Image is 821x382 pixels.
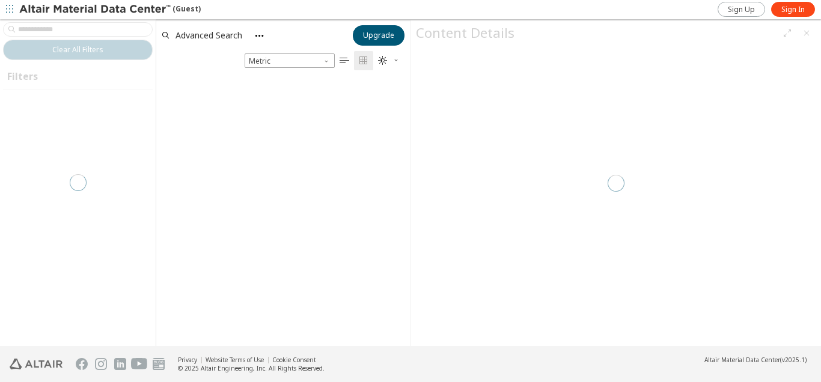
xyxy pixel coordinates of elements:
[10,359,63,369] img: Altair Engineering
[206,356,264,364] a: Website Terms of Use
[704,356,807,364] div: (v2025.1)
[178,364,325,372] div: © 2025 Altair Engineering, Inc. All Rights Reserved.
[771,2,815,17] a: Sign In
[718,2,765,17] a: Sign Up
[19,4,172,16] img: Altair Material Data Center
[340,56,349,65] i: 
[373,51,404,70] button: Theme
[353,25,404,46] button: Upgrade
[175,31,242,40] span: Advanced Search
[704,356,780,364] span: Altair Material Data Center
[178,356,197,364] a: Privacy
[363,31,394,40] span: Upgrade
[335,51,354,70] button: Table View
[272,356,316,364] a: Cookie Consent
[19,4,201,16] div: (Guest)
[245,53,335,68] div: Unit System
[378,56,388,65] i: 
[245,53,335,68] span: Metric
[354,51,373,70] button: Tile View
[728,5,755,14] span: Sign Up
[359,56,368,65] i: 
[781,5,805,14] span: Sign In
